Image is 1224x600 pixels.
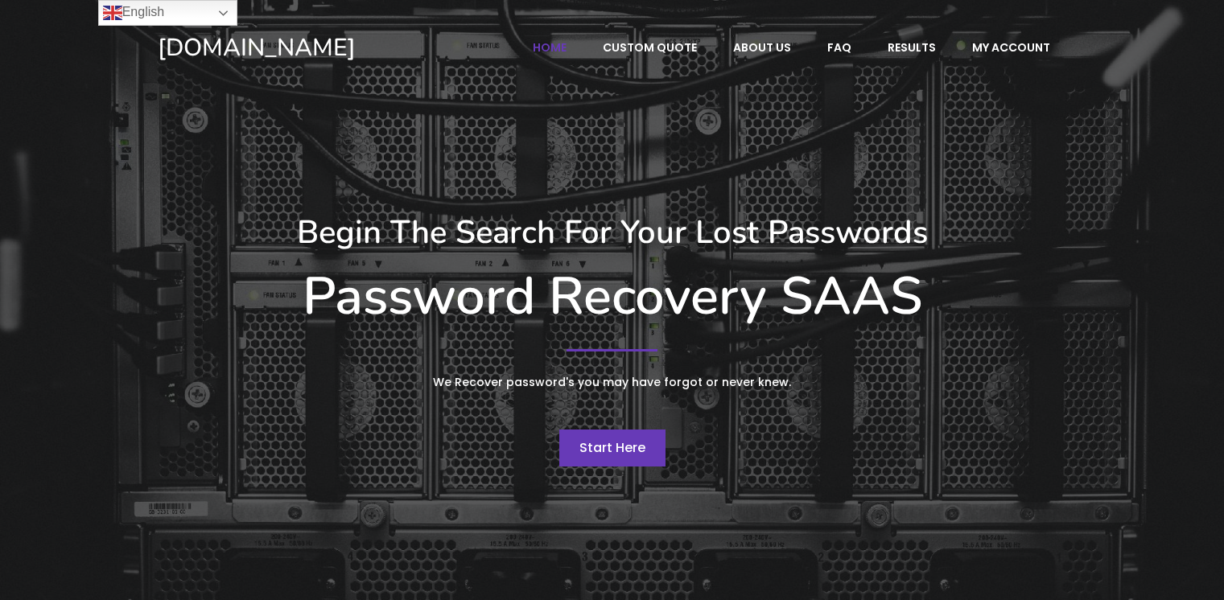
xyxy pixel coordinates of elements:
[158,265,1067,328] h1: Password Recovery SAAS
[972,40,1050,55] span: My account
[103,3,122,23] img: en
[559,429,666,466] a: Start Here
[871,32,953,63] a: Results
[827,40,851,55] span: FAQ
[158,213,1067,252] h3: Begin The Search For Your Lost Passwords
[311,372,914,392] p: We Recover password's you may have forgot or never knew.
[888,40,936,55] span: Results
[533,40,567,55] span: Home
[586,32,714,63] a: Custom Quote
[579,438,645,457] span: Start Here
[955,32,1067,63] a: My account
[716,32,808,63] a: About Us
[603,40,697,55] span: Custom Quote
[516,32,583,63] a: Home
[158,32,466,64] a: [DOMAIN_NAME]
[733,40,791,55] span: About Us
[810,32,868,63] a: FAQ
